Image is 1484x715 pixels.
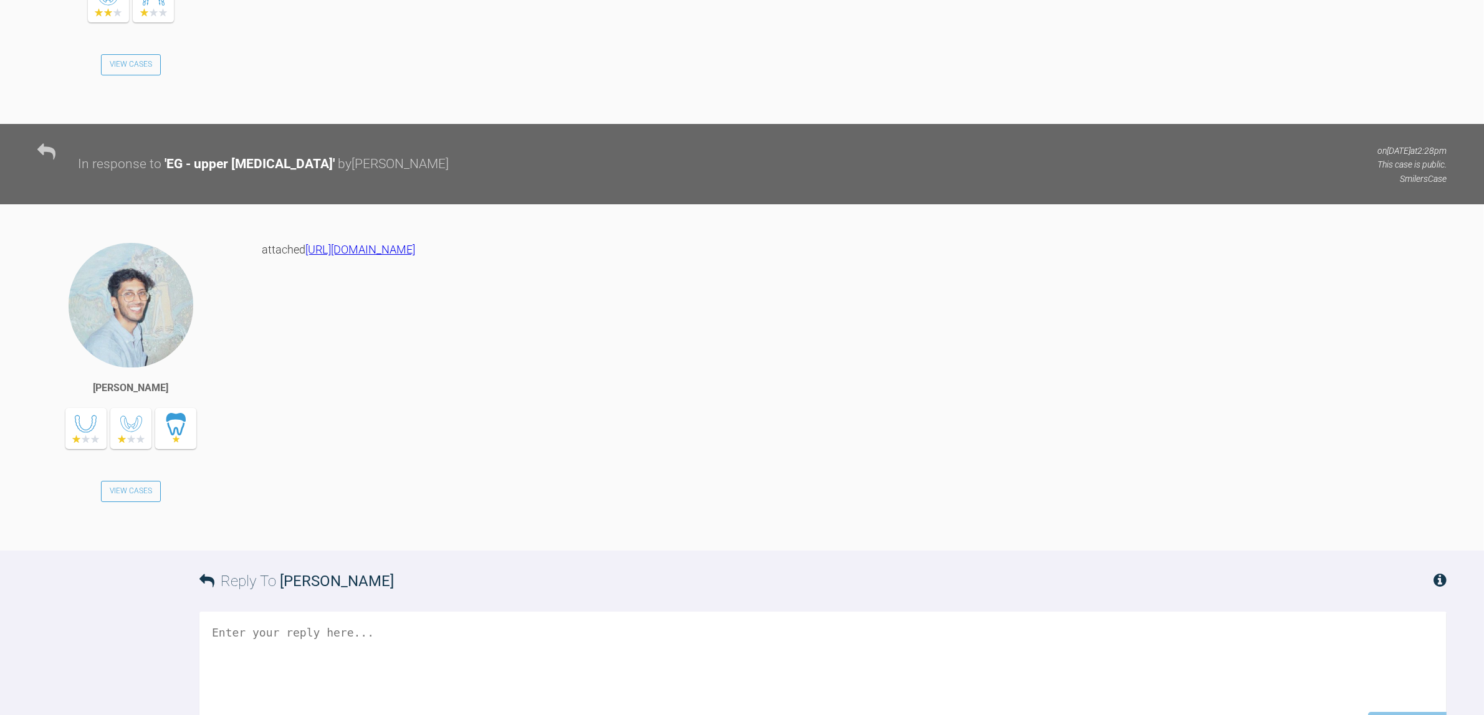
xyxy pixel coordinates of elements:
a: [URL][DOMAIN_NAME] [305,243,415,256]
span: [PERSON_NAME] [280,572,394,590]
div: [PERSON_NAME] [93,380,169,396]
p: on [DATE] at 2:28pm [1377,144,1447,158]
div: by [PERSON_NAME] [338,154,449,175]
p: Smilers Case [1377,172,1447,186]
div: In response to [78,154,161,175]
p: This case is public. [1377,158,1447,171]
a: View Cases [101,54,161,75]
img: Sai Mehta [67,242,194,369]
div: attached [262,242,1447,532]
div: ' EG - upper [MEDICAL_DATA] ' [165,154,335,175]
a: View Cases [101,481,161,502]
h3: Reply To [199,569,394,593]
